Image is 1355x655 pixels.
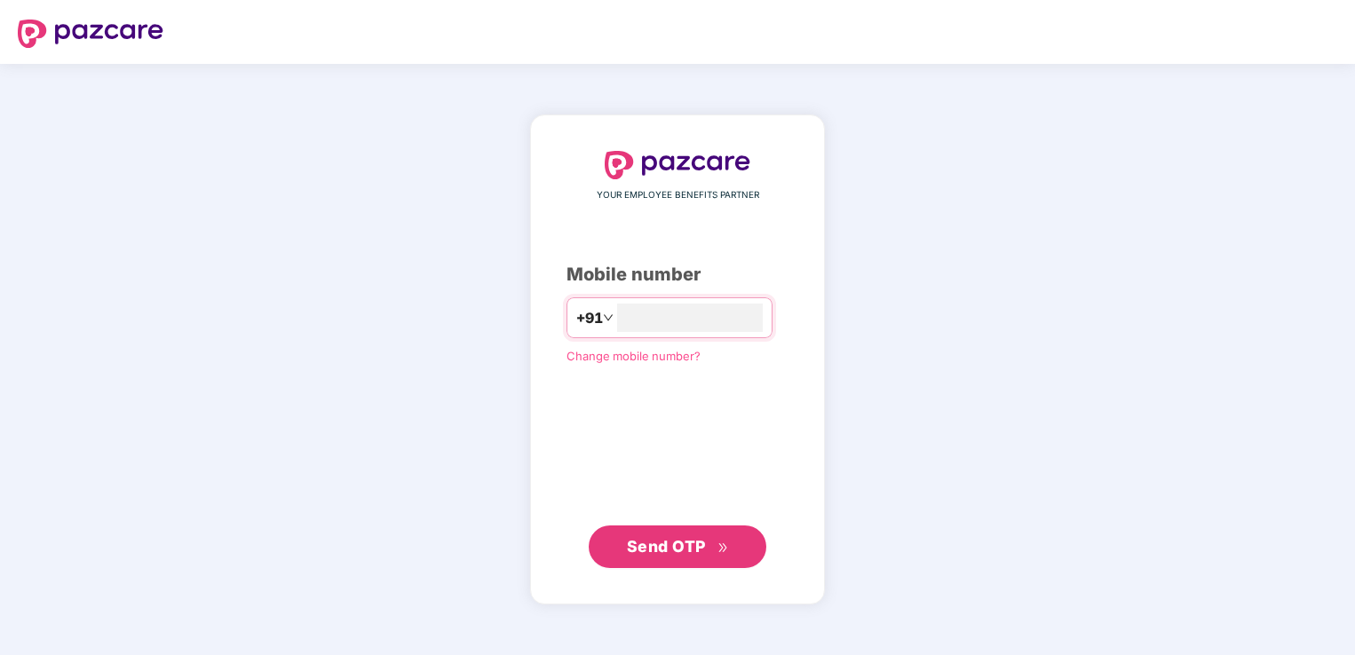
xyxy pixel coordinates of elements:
[567,261,788,288] div: Mobile number
[627,537,706,556] span: Send OTP
[589,525,766,568] button: Send OTPdouble-right
[567,349,701,363] a: Change mobile number?
[597,188,759,202] span: YOUR EMPLOYEE BENEFITS PARTNER
[603,312,614,323] span: down
[717,542,729,554] span: double-right
[576,307,603,329] span: +91
[18,20,163,48] img: logo
[605,151,750,179] img: logo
